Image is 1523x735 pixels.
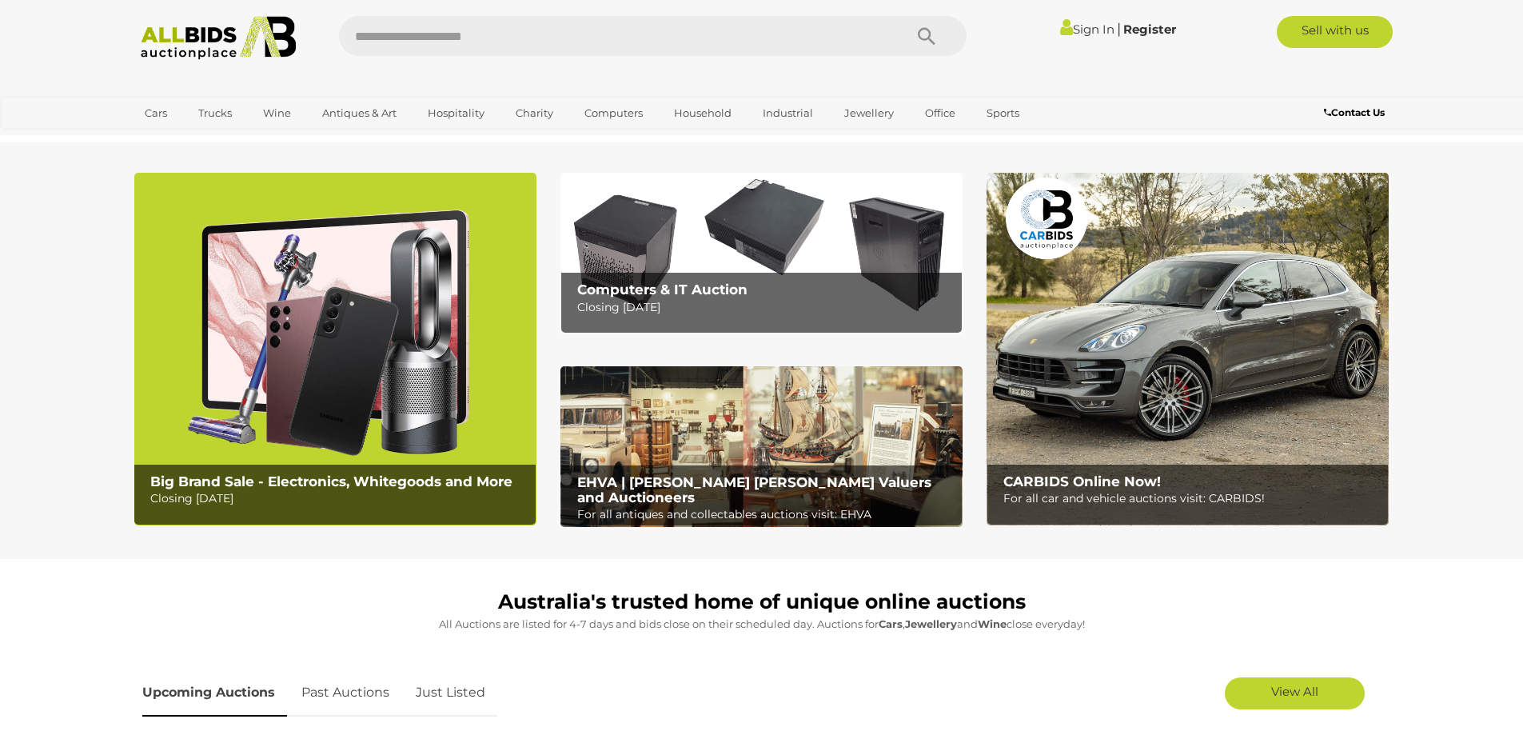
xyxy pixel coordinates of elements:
[887,16,967,56] button: Search
[577,474,931,505] b: EHVA | [PERSON_NAME] [PERSON_NAME] Valuers and Auctioneers
[142,669,287,717] a: Upcoming Auctions
[404,669,497,717] a: Just Listed
[987,173,1389,525] a: CARBIDS Online Now! CARBIDS Online Now! For all car and vehicle auctions visit: CARBIDS!
[1123,22,1176,37] a: Register
[142,615,1381,633] p: All Auctions are listed for 4-7 days and bids close on their scheduled day. Auctions for , and cl...
[289,669,401,717] a: Past Auctions
[560,366,963,528] a: EHVA | Evans Hastings Valuers and Auctioneers EHVA | [PERSON_NAME] [PERSON_NAME] Valuers and Auct...
[577,505,954,525] p: For all antiques and collectables auctions visit: EHVA
[560,173,963,334] a: Computers & IT Auction Computers & IT Auction Closing [DATE]
[1003,489,1380,509] p: For all car and vehicle auctions visit: CARBIDS!
[134,126,269,153] a: [GEOGRAPHIC_DATA]
[987,173,1389,525] img: CARBIDS Online Now!
[752,100,823,126] a: Industrial
[574,100,653,126] a: Computers
[1117,20,1121,38] span: |
[505,100,564,126] a: Charity
[312,100,407,126] a: Antiques & Art
[1060,22,1114,37] a: Sign In
[664,100,742,126] a: Household
[560,173,963,334] img: Computers & IT Auction
[1271,684,1318,699] span: View All
[134,100,177,126] a: Cars
[879,617,903,630] strong: Cars
[134,173,536,525] a: Big Brand Sale - Electronics, Whitegoods and More Big Brand Sale - Electronics, Whitegoods and Mo...
[915,100,966,126] a: Office
[1324,104,1389,122] a: Contact Us
[1324,106,1385,118] b: Contact Us
[1277,16,1393,48] a: Sell with us
[577,282,748,298] b: Computers & IT Auction
[150,489,527,509] p: Closing [DATE]
[253,100,301,126] a: Wine
[142,591,1381,613] h1: Australia's trusted home of unique online auctions
[134,173,536,525] img: Big Brand Sale - Electronics, Whitegoods and More
[577,298,954,318] p: Closing [DATE]
[188,100,242,126] a: Trucks
[150,473,512,489] b: Big Brand Sale - Electronics, Whitegoods and More
[1003,473,1161,489] b: CARBIDS Online Now!
[834,100,904,126] a: Jewellery
[976,100,1030,126] a: Sports
[905,617,957,630] strong: Jewellery
[560,366,963,528] img: EHVA | Evans Hastings Valuers and Auctioneers
[417,100,495,126] a: Hospitality
[1225,677,1365,709] a: View All
[132,16,305,60] img: Allbids.com.au
[978,617,1007,630] strong: Wine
